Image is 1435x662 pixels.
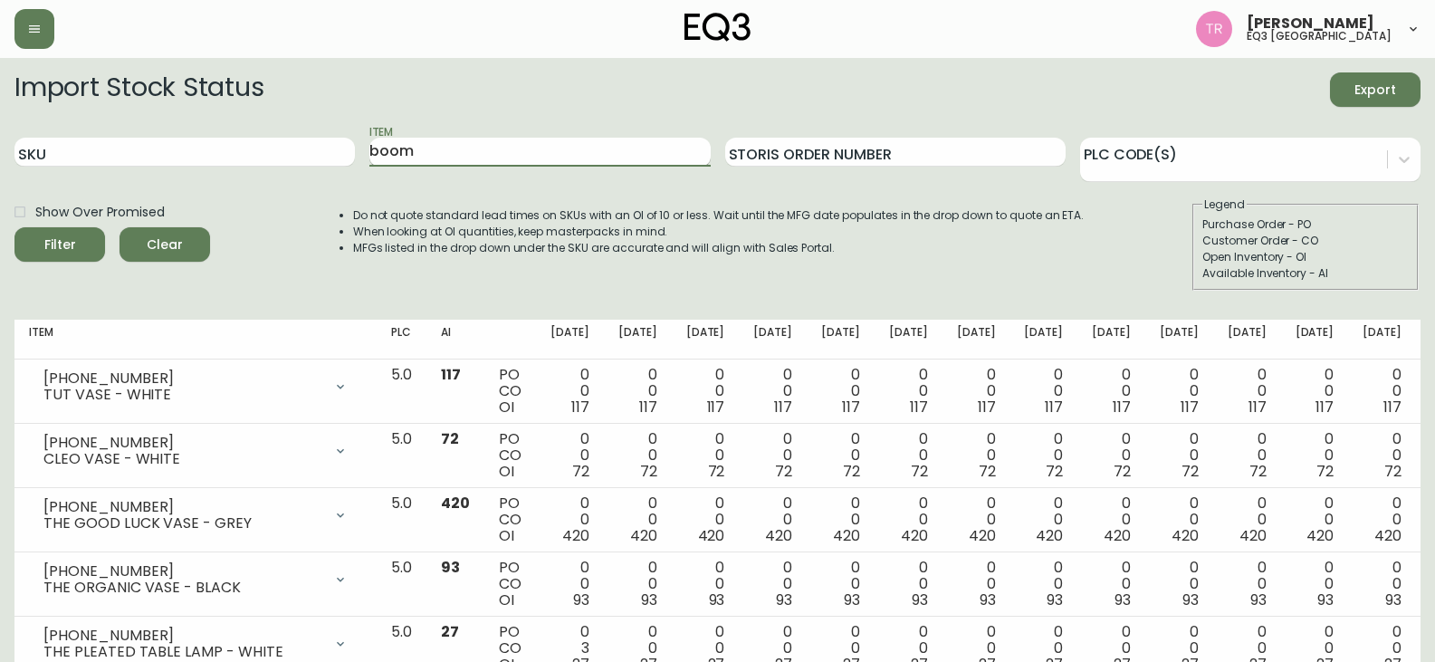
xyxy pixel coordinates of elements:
div: 0 0 [1296,367,1335,416]
div: 0 0 [821,560,860,609]
th: [DATE] [1145,320,1213,360]
div: THE PLEATED TABLE LAMP - WHITE [43,644,322,660]
span: 93 [641,590,657,610]
td: 5.0 [377,552,426,617]
span: 420 [698,525,725,546]
div: 0 0 [1296,560,1335,609]
div: CLEO VASE - WHITE [43,451,322,467]
span: 93 [776,590,792,610]
th: PLC [377,320,426,360]
th: [DATE] [1281,320,1349,360]
div: Filter [44,234,76,256]
span: 93 [573,590,589,610]
div: Purchase Order - PO [1202,216,1409,233]
div: PO CO [499,495,521,544]
div: 0 0 [1363,431,1402,480]
div: 0 0 [1092,495,1131,544]
th: [DATE] [536,320,604,360]
div: 0 0 [753,431,792,480]
div: 0 0 [753,560,792,609]
div: 0 0 [550,367,589,416]
div: 0 0 [1363,367,1402,416]
div: Open Inventory - OI [1202,249,1409,265]
div: 0 0 [1160,495,1199,544]
div: 0 0 [1024,560,1063,609]
div: 0 0 [550,495,589,544]
div: 0 0 [1024,495,1063,544]
span: 93 [912,590,928,610]
div: 0 0 [1092,367,1131,416]
span: 93 [1385,590,1402,610]
span: 72 [441,428,459,449]
div: 0 0 [753,367,792,416]
li: Do not quote standard lead times on SKUs with an OI of 10 or less. Wait until the MFG date popula... [353,207,1085,224]
div: 0 0 [618,367,657,416]
div: 0 0 [1160,431,1199,480]
h2: Import Stock Status [14,72,263,107]
div: 0 0 [686,495,725,544]
span: 72 [1046,461,1063,482]
span: 117 [639,397,657,417]
div: [PHONE_NUMBER]TUT VASE - WHITE [29,367,362,407]
span: 420 [562,525,589,546]
div: 0 0 [550,560,589,609]
div: 0 0 [821,495,860,544]
span: 420 [1036,525,1063,546]
span: 93 [441,557,460,578]
div: TUT VASE - WHITE [43,387,322,403]
span: 117 [1113,397,1131,417]
div: [PHONE_NUMBER]CLEO VASE - WHITE [29,431,362,471]
span: 72 [911,461,928,482]
span: 420 [441,493,470,513]
div: 0 0 [957,367,996,416]
span: 117 [1181,397,1199,417]
span: 72 [775,461,792,482]
div: Available Inventory - AI [1202,265,1409,282]
span: 420 [765,525,792,546]
span: 72 [1316,461,1334,482]
span: 420 [1306,525,1334,546]
span: [PERSON_NAME] [1247,16,1374,31]
div: 0 0 [1228,495,1267,544]
span: 93 [1115,590,1131,610]
th: [DATE] [1348,320,1416,360]
div: 0 0 [889,495,928,544]
span: 420 [1239,525,1267,546]
div: PO CO [499,367,521,416]
div: 0 0 [686,431,725,480]
div: 0 0 [1228,560,1267,609]
div: 0 0 [1024,431,1063,480]
span: 72 [708,461,725,482]
button: Export [1330,72,1421,107]
span: 93 [1182,590,1199,610]
span: 420 [1172,525,1199,546]
div: 0 0 [1160,367,1199,416]
span: 93 [1250,590,1267,610]
td: 5.0 [377,488,426,552]
span: 72 [1249,461,1267,482]
div: 0 0 [1092,560,1131,609]
span: 72 [1114,461,1131,482]
div: [PHONE_NUMBER]THE ORGANIC VASE - BLACK [29,560,362,600]
td: 5.0 [377,424,426,488]
div: [PHONE_NUMBER] [43,499,322,515]
div: 0 0 [1228,367,1267,416]
div: 0 0 [1228,431,1267,480]
div: 0 0 [1363,560,1402,609]
span: Clear [134,234,196,256]
div: 0 0 [686,560,725,609]
span: OI [499,461,514,482]
th: [DATE] [1077,320,1145,360]
span: OI [499,397,514,417]
span: 420 [1374,525,1402,546]
th: [DATE] [942,320,1010,360]
div: THE GOOD LUCK VASE - GREY [43,515,322,532]
div: 0 0 [821,367,860,416]
th: AI [426,320,484,360]
th: [DATE] [807,320,875,360]
th: Item [14,320,377,360]
div: 0 0 [889,367,928,416]
div: 0 0 [618,431,657,480]
span: 27 [441,621,459,642]
div: 0 0 [1092,431,1131,480]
